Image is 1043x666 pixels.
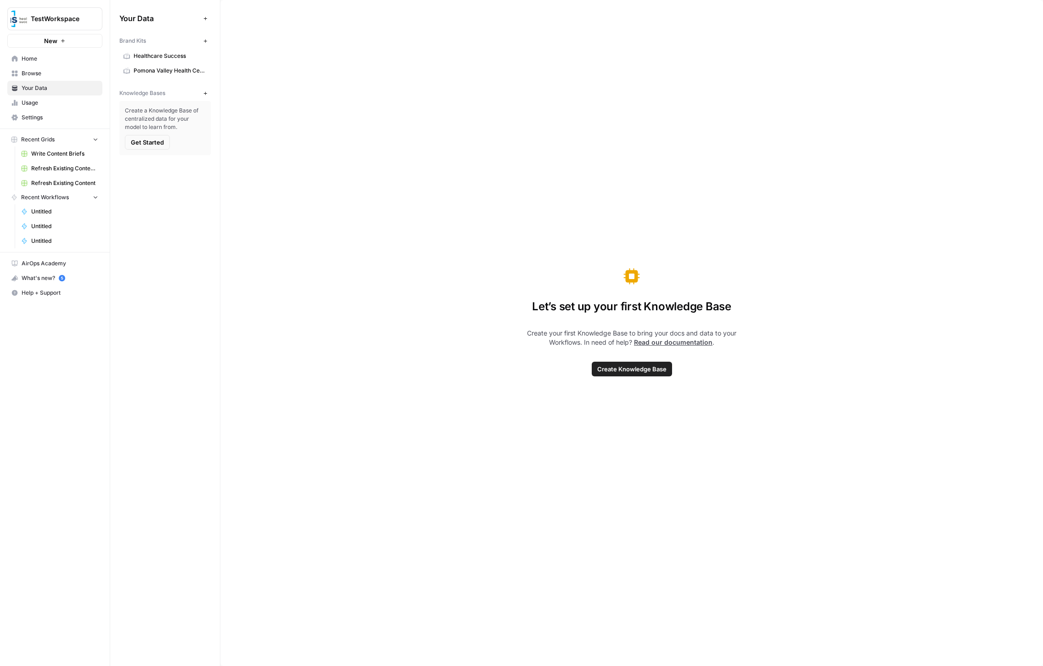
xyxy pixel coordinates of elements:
span: Brand Kits [119,37,146,45]
span: Untitled [31,222,98,230]
span: Untitled [31,207,98,216]
span: Untitled [31,237,98,245]
a: Refresh Existing Content [17,176,102,190]
span: Recent Workflows [21,193,69,201]
a: Healthcare Success [119,49,211,63]
span: Refresh Existing Content (1) [31,164,98,173]
img: TestWorkspace Logo [11,11,27,27]
a: Read our documentation [634,338,712,346]
span: Help + Support [22,289,98,297]
a: 5 [59,275,65,281]
span: Refresh Existing Content [31,179,98,187]
a: Untitled [17,219,102,234]
button: Get Started [125,135,170,150]
a: AirOps Academy [7,256,102,271]
span: Pomona Valley Health Centers [134,67,207,75]
a: Browse [7,66,102,81]
span: Usage [22,99,98,107]
span: Your Data [119,13,200,24]
span: Recent Grids [21,135,55,144]
span: Write Content Briefs [31,150,98,158]
a: Untitled [17,234,102,248]
a: Untitled [17,204,102,219]
a: Your Data [7,81,102,95]
a: Pomona Valley Health Centers [119,63,211,78]
div: What's new? [8,271,102,285]
span: Your Data [22,84,98,92]
button: Workspace: TestWorkspace [7,7,102,30]
a: Settings [7,110,102,125]
text: 5 [61,276,63,280]
span: Knowledge Bases [119,89,165,97]
span: TestWorkspace [31,14,86,23]
a: Home [7,51,102,66]
button: Help + Support [7,285,102,300]
button: Recent Workflows [7,190,102,204]
span: Create a Knowledge Base of centralized data for your model to learn from. [125,106,205,131]
a: Usage [7,95,102,110]
span: Settings [22,113,98,122]
span: Home [22,55,98,63]
span: Healthcare Success [134,52,207,60]
span: Browse [22,69,98,78]
span: New [44,36,57,45]
span: Create Knowledge Base [597,364,667,374]
span: Get Started [131,138,164,147]
a: Write Content Briefs [17,146,102,161]
button: New [7,34,102,48]
span: Create your first Knowledge Base to bring your docs and data to your Workflows. In need of help? . [514,329,749,347]
span: Let’s set up your first Knowledge Base [532,299,731,314]
button: What's new? 5 [7,271,102,285]
button: Create Knowledge Base [592,362,672,376]
button: Recent Grids [7,133,102,146]
span: AirOps Academy [22,259,98,268]
a: Refresh Existing Content (1) [17,161,102,176]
